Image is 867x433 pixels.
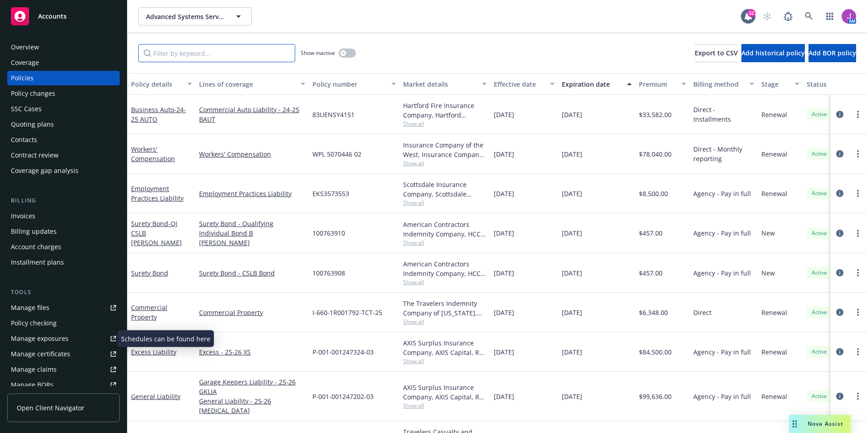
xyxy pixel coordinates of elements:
a: Employment Practices Liability [131,184,184,202]
span: Renewal [761,308,787,317]
a: circleInformation [834,307,845,318]
div: Premium [639,79,676,89]
button: Market details [399,73,490,95]
span: Active [810,392,828,400]
span: [DATE] [494,110,514,119]
span: [DATE] [494,392,514,401]
span: [DATE] [562,308,582,317]
a: Contacts [7,133,120,147]
a: General Liability - 25-26 [MEDICAL_DATA] [199,396,305,415]
span: New [761,268,775,278]
div: Lines of coverage [199,79,295,89]
span: [DATE] [494,308,514,317]
a: Coverage [7,55,120,70]
div: Policy details [131,79,182,89]
span: Direct - Monthly reporting [693,144,754,163]
input: Filter by keyword... [138,44,295,62]
a: Quoting plans [7,117,120,132]
span: 83UENSY4151 [312,110,355,119]
a: circleInformation [834,148,845,159]
span: Agency - Pay in full [693,392,751,401]
a: more [852,391,863,402]
button: Effective date [490,73,558,95]
a: more [852,346,863,357]
a: Account charges [7,240,120,254]
div: Manage exposures [11,331,68,346]
div: Contacts [11,133,37,147]
span: Show all [403,402,487,409]
button: Stage [758,73,803,95]
div: 32 [747,9,755,17]
a: Search [800,7,818,25]
span: Active [810,110,828,118]
a: Manage exposures [7,331,120,346]
div: Policy checking [11,316,57,330]
a: circleInformation [834,346,845,357]
a: Excess - 25-26 XS [199,347,305,357]
a: circleInformation [834,109,845,120]
div: Policies [11,71,34,85]
span: [DATE] [494,347,514,357]
button: Advanced Systems Services, Inc. [138,7,252,25]
div: Tools [7,288,120,297]
div: Insurance Company of the West, Insurance Company of the West (ICW) [403,140,487,159]
span: Active [810,189,828,197]
div: Billing method [693,79,744,89]
span: Active [810,229,828,237]
a: Switch app [821,7,839,25]
span: Active [810,150,828,158]
div: Manage BORs [11,378,54,392]
span: Show all [403,278,487,286]
span: New [761,228,775,238]
button: Export to CSV [695,44,738,62]
a: circleInformation [834,228,845,239]
span: [DATE] [562,149,582,159]
div: Drag to move [789,415,800,433]
span: Accounts [38,13,67,20]
span: [DATE] [494,189,514,198]
span: Open Client Navigator [17,403,84,413]
a: Commercial Property [199,308,305,317]
a: Business Auto [131,105,186,123]
div: Effective date [494,79,545,89]
div: Policy number [312,79,386,89]
div: Quoting plans [11,117,54,132]
span: WPL 5070446 02 [312,149,361,159]
div: Billing updates [11,224,57,239]
span: $78,040.00 [639,149,672,159]
span: [DATE] [562,189,582,198]
span: Show all [403,318,487,325]
a: General Liability [131,392,180,401]
a: Start snowing [758,7,776,25]
a: more [852,307,863,318]
a: Manage claims [7,362,120,377]
div: Policy changes [11,86,55,101]
a: Manage certificates [7,347,120,361]
span: Show all [403,239,487,246]
span: Show all [403,120,487,128]
a: Surety Bond [131,219,182,247]
span: Direct [693,308,711,317]
a: Contract review [7,148,120,162]
a: more [852,267,863,278]
div: Contract review [11,148,58,162]
div: Billing [7,196,120,205]
div: The Travelers Indemnity Company of [US_STATE], Travelers Insurance [403,299,487,318]
a: Coverage gap analysis [7,163,120,178]
span: $33,582.00 [639,110,672,119]
button: Add BOR policy [809,44,856,62]
span: Renewal [761,392,787,401]
a: more [852,148,863,159]
img: photo [842,9,856,24]
a: Manage files [7,300,120,315]
a: SSC Cases [7,102,120,116]
a: Overview [7,40,120,54]
span: [DATE] [562,228,582,238]
div: Invoices [11,209,35,223]
button: Nova Assist [789,415,851,433]
div: American Contractors Indemnity Company, HCC Surety [403,220,487,239]
a: Commercial Property [131,303,167,321]
span: [DATE] [562,268,582,278]
div: American Contractors Indemnity Company, HCC Surety [403,259,487,278]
